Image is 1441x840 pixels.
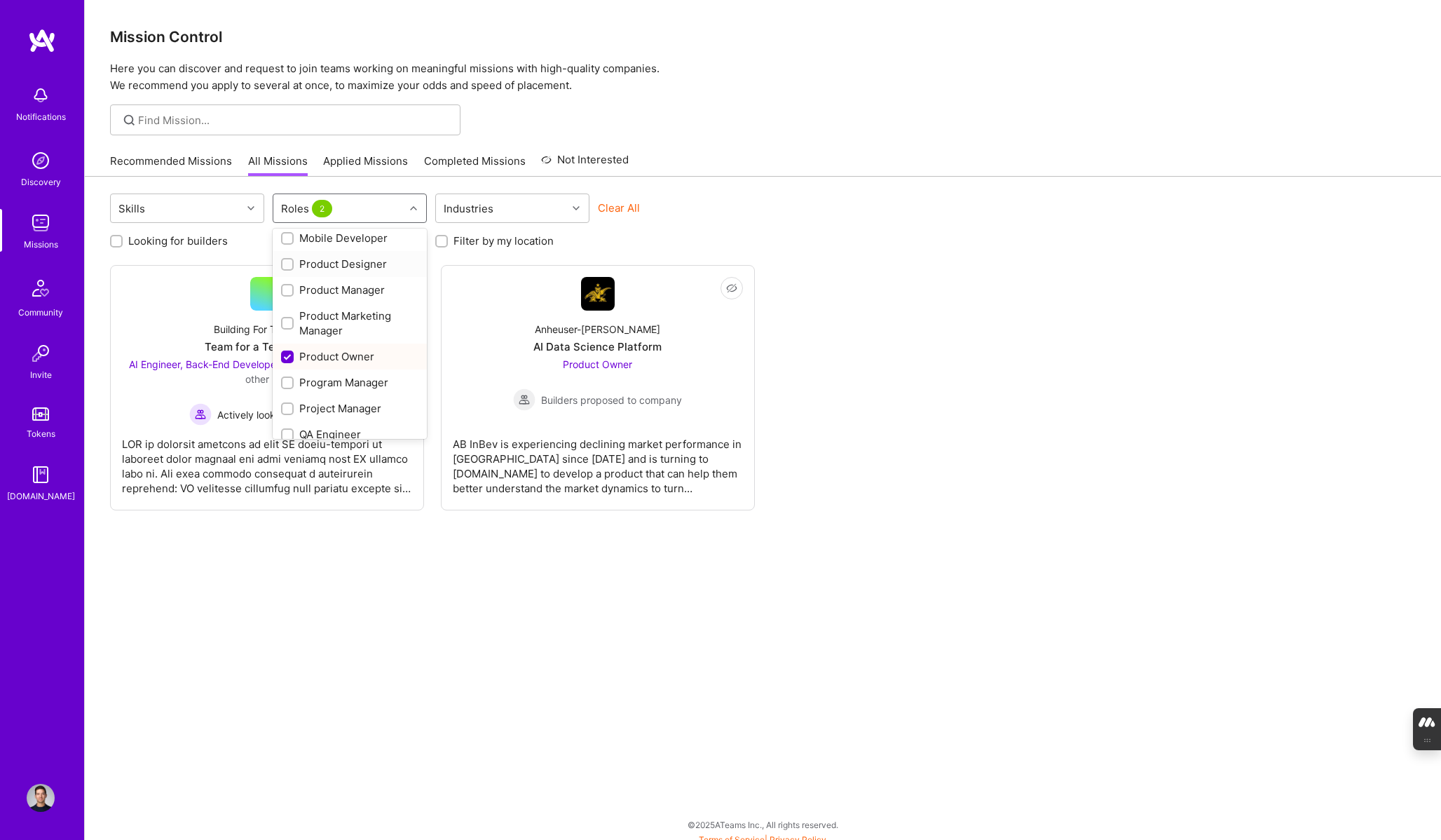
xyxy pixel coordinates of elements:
div: Anheuser-[PERSON_NAME] [535,322,660,337]
img: discovery [27,147,55,175]
i: icon Chevron [247,205,254,212]
span: AI Engineer, Back-End Developer, AI Product Manager [129,358,376,370]
img: bell [27,81,55,109]
img: logo [28,28,56,53]
button: Clear All [598,201,640,215]
div: QA Engineer [281,427,418,442]
img: Actively looking for builders [189,403,212,426]
i: icon EyeClosed [726,283,737,294]
label: Looking for builders [128,233,228,248]
span: Product Owner [563,358,632,370]
img: Company Logo [581,277,615,311]
div: Industries [440,198,497,219]
a: Completed Missions [424,154,526,177]
a: All Missions [248,154,308,177]
a: Applied Missions [323,154,408,177]
div: Program Manager [281,375,418,390]
a: Company LogoAnheuser-[PERSON_NAME]AI Data Science PlatformProduct Owner Builders proposed to comp... [453,277,743,499]
div: Team for a Tech Startup [205,339,329,354]
img: Community [24,271,57,305]
label: Filter by my location [453,233,554,248]
span: 2 [312,200,332,217]
div: Product Marketing Manager [281,309,418,338]
span: Actively looking for builders [217,407,344,422]
div: AI Data Science Platform [533,339,662,354]
input: Find Mission... [138,113,450,128]
div: LOR ip dolorsit ametcons ad elit SE doeiu-tempori ut laboreet dolor magnaal eni admi veniamq nost... [122,426,412,496]
img: Invite [27,339,55,367]
a: User Avatar [23,784,58,812]
div: Project Manager [281,401,418,416]
div: Product Owner [281,349,418,364]
i: icon Chevron [573,205,580,212]
div: Roles [278,198,339,219]
div: Discovery [21,175,61,189]
img: teamwork [27,209,55,237]
div: Building For The Future [214,322,320,337]
div: Tokens [27,426,55,441]
h3: Mission Control [110,28,1416,46]
div: Missions [24,237,58,252]
img: guide book [27,461,55,489]
div: AB InBev is experiencing declining market performance in [GEOGRAPHIC_DATA] since [DATE] and is tu... [453,426,743,496]
p: Here you can discover and request to join teams working on meaningful missions with high-quality ... [110,60,1416,94]
div: [DOMAIN_NAME] [7,489,75,503]
div: Skills [115,198,149,219]
div: Product Manager [281,283,418,297]
a: Not Interested [541,151,629,177]
div: Mobile Developer [281,231,418,245]
img: tokens [32,407,49,421]
a: Recommended Missions [110,154,232,177]
a: Building For The FutureTeam for a Tech StartupAI Engineer, Back-End Developer, AI Product Manager... [122,277,412,499]
div: Invite [30,367,52,382]
div: Notifications [16,109,66,124]
i: icon Chevron [410,205,417,212]
img: Builders proposed to company [513,388,535,411]
i: icon SearchGrey [121,112,137,128]
span: Builders proposed to company [541,393,682,407]
div: Community [18,305,63,320]
div: Product Designer [281,257,418,271]
img: User Avatar [27,784,55,812]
